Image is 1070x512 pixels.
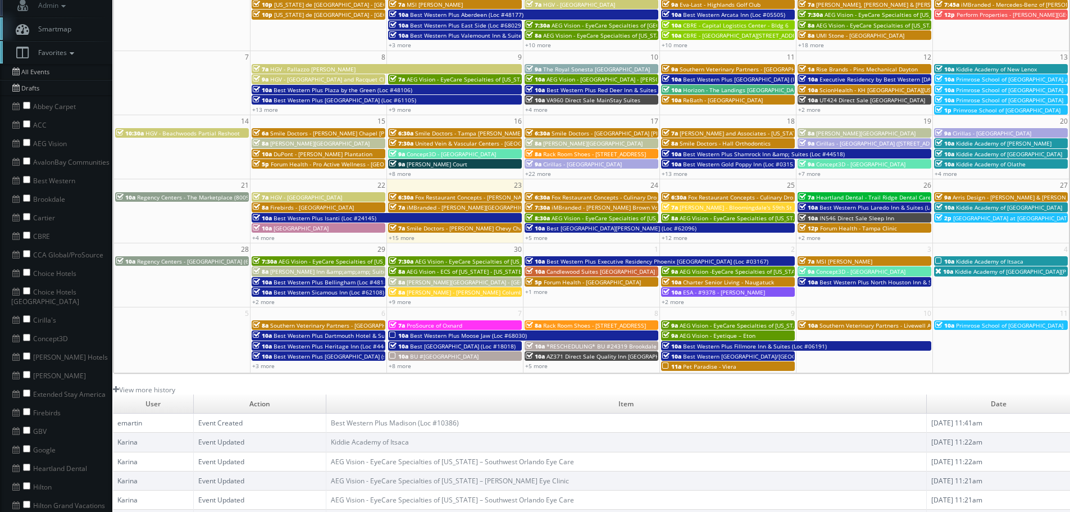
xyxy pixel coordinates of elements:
[819,321,1044,329] span: Southern Veterinary Partners - Livewell Animal Urgent Care of [GEOGRAPHIC_DATA]
[270,268,435,275] span: [PERSON_NAME] Inn &amp;amp;amp; Suites [PERSON_NAME]
[662,21,681,29] span: 10a
[683,288,765,296] span: ESA - #9378 - [PERSON_NAME]
[683,352,870,360] span: Best Western [GEOGRAPHIC_DATA]/[GEOGRAPHIC_DATA] (Loc #05785)
[389,332,408,339] span: 10a
[816,65,918,73] span: Rise Brands - Pins Mechanical Dayton
[680,65,863,73] span: Southern Veterinary Partners - [GEOGRAPHIC_DATA][PERSON_NAME]
[956,139,1051,147] span: Kiddie Academy of [PERSON_NAME]
[415,139,559,147] span: United Vein & Vascular Centers - [GEOGRAPHIC_DATA]
[816,1,1032,8] span: [PERSON_NAME], [PERSON_NAME] & [PERSON_NAME], LLC - [GEOGRAPHIC_DATA]
[547,352,683,360] span: AZ371 Direct Sale Quality Inn [GEOGRAPHIC_DATA]
[526,150,541,158] span: 8a
[816,129,916,137] span: [PERSON_NAME][GEOGRAPHIC_DATA]
[662,139,678,147] span: 8a
[274,1,429,8] span: [US_STATE] de [GEOGRAPHIC_DATA] - [GEOGRAPHIC_DATA]
[547,86,693,94] span: Best Western Plus Red Deer Inn & Suites (Loc #61062)
[953,129,1031,137] span: Cirillas - [GEOGRAPHIC_DATA]
[819,75,976,83] span: Executive Residency by Best Western [DATE] (Loc #44764)
[935,86,954,94] span: 10a
[816,31,904,39] span: UMI Stone - [GEOGRAPHIC_DATA]
[956,160,1026,168] span: Kiddie Academy of Olathe
[331,418,459,428] a: Best Western Plus Madison (Loc #10386)
[274,352,453,360] span: Best Western Plus [GEOGRAPHIC_DATA] (shoot 1 of 2) (Loc #15116)
[253,129,268,137] span: 6a
[279,257,488,265] span: AEG Vision - EyeCare Specialties of [US_STATE] – Southwest Orlando Eye Care
[662,41,687,49] a: +10 more
[274,332,431,339] span: Best Western Plus Dartmouth Hotel & Suites (Loc #65013)
[407,160,467,168] span: [PERSON_NAME] Court
[552,21,792,29] span: AEG Vision - EyeCare Specialties of [GEOGRAPHIC_DATA][US_STATE] - [GEOGRAPHIC_DATA]
[240,115,250,127] span: 14
[253,342,272,350] span: 10a
[956,257,1023,265] span: Kiddie Academy of Itsaca
[543,1,615,8] span: HGV - [GEOGRAPHIC_DATA]
[389,321,405,329] span: 7a
[389,31,408,39] span: 10a
[799,321,818,329] span: 10a
[137,193,254,201] span: Regency Centers - The Marketplace (80099)
[252,362,275,370] a: +3 more
[526,224,545,232] span: 10a
[683,160,798,168] span: Best Western Gold Poppy Inn (Loc #03153)
[376,115,386,127] span: 15
[253,193,268,201] span: 7a
[526,268,545,275] span: 10a
[513,115,523,127] span: 16
[799,257,814,265] span: 7a
[137,257,264,265] span: Regency Centers - [GEOGRAPHIC_DATA] (63020)
[662,129,678,137] span: 7a
[415,129,605,137] span: Smile Doctors - Tampa [PERSON_NAME] [PERSON_NAME] Orthodontics
[407,75,623,83] span: AEG Vision - EyeCare Specialties of [US_STATE] – EyeCare in [GEOGRAPHIC_DATA]
[274,96,416,104] span: Best Western Plus [GEOGRAPHIC_DATA] (Loc #61105)
[922,51,932,63] span: 12
[956,150,1062,158] span: Kiddie Academy of [GEOGRAPHIC_DATA]
[799,86,818,94] span: 10a
[799,214,818,222] span: 10a
[680,268,866,275] span: AEG Vision -EyeCare Specialties of [US_STATE] – Eyes On Sammamish
[683,150,845,158] span: Best Western Plus Shamrock Inn &amp; Suites (Loc #44518)
[819,214,894,222] span: IN546 Direct Sale Sleep Inn
[526,31,541,39] span: 8a
[935,65,954,73] span: 10a
[662,31,681,39] span: 10a
[683,86,802,94] span: Horizon - The Landings [GEOGRAPHIC_DATA]
[816,21,1006,29] span: AEG Vision - EyeCare Specialties of [US_STATE] - Carolina Family Vision
[253,203,268,211] span: 8a
[389,1,405,8] span: 7a
[825,11,1018,19] span: AEG Vision - EyeCare Specialties of [US_STATE] – [PERSON_NAME] Vision
[253,96,272,104] span: 10a
[331,495,574,505] a: AEG Vision - EyeCare Specialties of [US_STATE] – Southwest Orlando Eye Care
[799,193,814,201] span: 7a
[819,86,952,94] span: ScionHealth - KH [GEOGRAPHIC_DATA][US_STATE]
[389,129,413,137] span: 6:30a
[662,342,681,350] span: 10a
[410,352,479,360] span: BU #[GEOGRAPHIC_DATA]
[407,268,586,275] span: AEG Vision - ECS of [US_STATE] - [US_STATE] Valley Family Eye Care
[271,160,426,168] span: Forum Health - Pro Active Wellness - [GEOGRAPHIC_DATA]
[683,278,774,286] span: Charter Senior Living - Naugatuck
[953,106,1060,114] span: Primrose School of [GEOGRAPHIC_DATA]
[526,342,545,350] span: 10a
[547,342,713,350] span: *RESCHEDULING* BU #24319 Brookdale [GEOGRAPHIC_DATA]
[407,1,463,8] span: MSI [PERSON_NAME]
[683,96,763,104] span: ReBath - [GEOGRAPHIC_DATA]
[270,139,370,147] span: [PERSON_NAME][GEOGRAPHIC_DATA]
[410,342,516,350] span: Best [GEOGRAPHIC_DATA] (Loc #18018)
[331,476,569,486] a: AEG Vision - EyeCare Specialties of [US_STATE] – [PERSON_NAME] Eye Clinic
[253,278,272,286] span: 10a
[113,385,175,395] a: View more history
[935,203,954,211] span: 10a
[389,362,411,370] a: +8 more
[935,75,954,83] span: 10a
[389,257,413,265] span: 7:30a
[274,214,376,222] span: Best Western Plus Isanti (Loc #24145)
[683,21,789,29] span: CBRE - Capital Logistics Center - Bldg 6
[935,257,954,265] span: 10a
[1059,51,1069,63] span: 13
[525,234,548,242] a: +5 more
[544,278,641,286] span: Forum Health - [GEOGRAPHIC_DATA]
[662,193,686,201] span: 6:30a
[389,298,411,306] a: +9 more
[547,96,640,104] span: VA960 Direct Sale MainStay Suites
[547,268,712,275] span: Candlewood Suites [GEOGRAPHIC_DATA] [GEOGRAPHIC_DATA]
